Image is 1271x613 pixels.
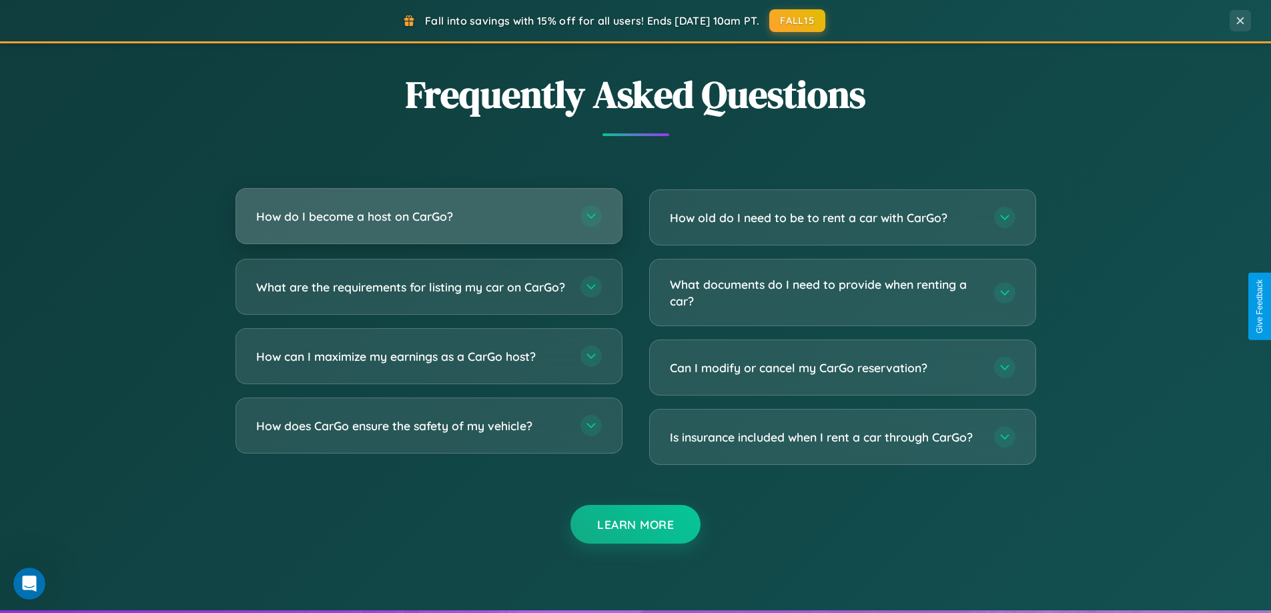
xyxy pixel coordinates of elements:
h3: Is insurance included when I rent a car through CarGo? [670,429,981,446]
h3: What documents do I need to provide when renting a car? [670,276,981,309]
h3: Can I modify or cancel my CarGo reservation? [670,360,981,376]
h3: How old do I need to be to rent a car with CarGo? [670,209,981,226]
h2: Frequently Asked Questions [236,69,1036,120]
h3: What are the requirements for listing my car on CarGo? [256,279,567,295]
button: Learn More [570,505,701,544]
h3: How can I maximize my earnings as a CarGo host? [256,348,567,365]
iframe: Intercom live chat [13,568,45,600]
h3: How does CarGo ensure the safety of my vehicle? [256,418,567,434]
h3: How do I become a host on CarGo? [256,208,567,225]
div: Give Feedback [1255,279,1264,334]
span: Fall into savings with 15% off for all users! Ends [DATE] 10am PT. [425,14,759,27]
button: FALL15 [769,9,825,32]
